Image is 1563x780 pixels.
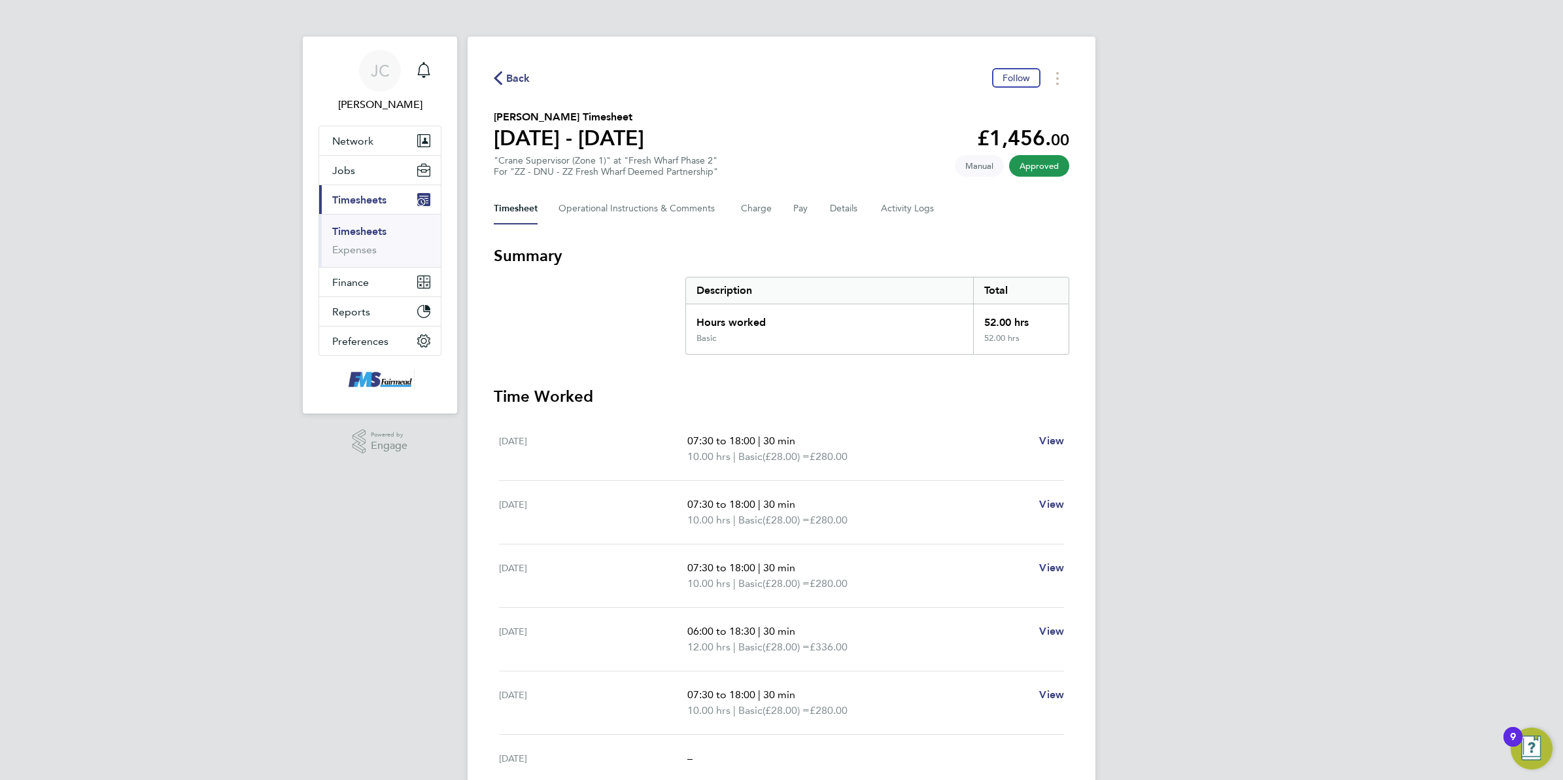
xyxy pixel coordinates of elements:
[738,703,763,718] span: Basic
[992,68,1040,88] button: Follow
[319,214,441,267] div: Timesheets
[733,514,736,526] span: |
[763,577,810,590] span: (£28.00) =
[319,156,441,185] button: Jobs
[738,576,763,592] span: Basic
[733,577,736,590] span: |
[763,498,795,510] span: 30 min
[687,577,730,590] span: 10.00 hrs
[332,194,386,206] span: Timesheets
[763,625,795,637] span: 30 min
[499,433,687,465] div: [DATE]
[687,498,755,510] span: 07:30 to 18:00
[332,243,377,256] a: Expenses
[494,155,718,177] div: "Crane Supervisor (Zone 1)" at "Fresh Wharf Phase 2"
[558,193,720,224] button: Operational Instructions & Comments
[758,688,761,701] span: |
[303,37,457,414] nav: Main navigation
[687,688,755,701] span: 07:30 to 18:00
[1510,737,1516,754] div: 9
[758,625,761,637] span: |
[973,304,1069,333] div: 52.00 hrs
[506,71,530,86] span: Back
[763,434,795,447] span: 30 min
[758,434,761,447] span: |
[332,225,386,238] a: Timesheets
[1039,560,1064,576] a: View
[810,577,848,590] span: £280.00
[687,704,730,717] span: 10.00 hrs
[763,704,810,717] span: (£28.00) =
[687,625,755,637] span: 06:00 to 18:30
[345,369,415,390] img: f-mead-logo-retina.png
[1039,625,1064,637] span: View
[494,109,644,125] h2: [PERSON_NAME] Timesheet
[687,752,693,764] span: –
[733,641,736,653] span: |
[332,164,355,177] span: Jobs
[810,514,848,526] span: £280.00
[499,624,687,655] div: [DATE]
[499,497,687,528] div: [DATE]
[696,333,716,344] div: Basic
[793,193,809,224] button: Pay
[1511,728,1553,770] button: Open Resource Center, 9 new notifications
[1051,130,1069,149] span: 00
[738,639,763,655] span: Basic
[1039,561,1064,574] span: View
[758,561,761,574] span: |
[1039,498,1064,510] span: View
[371,62,390,79] span: JC
[763,561,795,574] span: 30 min
[763,688,795,701] span: 30 min
[738,449,763,465] span: Basic
[685,277,1069,355] div: Summary
[1039,688,1064,701] span: View
[686,277,973,304] div: Description
[352,429,408,454] a: Powered byEngage
[733,704,736,717] span: |
[318,97,441,113] span: Joanne Conway
[763,450,810,463] span: (£28.00) =
[494,386,1069,407] h3: Time Worked
[977,126,1069,151] app-decimal: £1,456.
[733,450,736,463] span: |
[499,687,687,718] div: [DATE]
[319,185,441,214] button: Timesheets
[741,193,772,224] button: Charge
[319,126,441,155] button: Network
[494,125,644,151] h1: [DATE] - [DATE]
[687,641,730,653] span: 12.00 hrs
[810,641,848,653] span: £336.00
[830,193,860,224] button: Details
[371,440,407,452] span: Engage
[319,327,441,355] button: Preferences
[499,751,687,766] div: [DATE]
[1009,155,1069,177] span: This timesheet has been approved.
[687,514,730,526] span: 10.00 hrs
[955,155,1004,177] span: This timesheet was manually created.
[1046,68,1069,88] button: Timesheets Menu
[318,369,441,390] a: Go to home page
[1039,434,1064,447] span: View
[318,50,441,113] a: JC[PERSON_NAME]
[686,304,973,333] div: Hours worked
[687,450,730,463] span: 10.00 hrs
[1039,433,1064,449] a: View
[332,306,370,318] span: Reports
[738,512,763,528] span: Basic
[1039,497,1064,512] a: View
[881,193,936,224] button: Activity Logs
[319,297,441,326] button: Reports
[973,277,1069,304] div: Total
[687,434,755,447] span: 07:30 to 18:00
[1039,687,1064,703] a: View
[973,333,1069,354] div: 52.00 hrs
[1003,72,1030,84] span: Follow
[332,135,373,147] span: Network
[810,450,848,463] span: £280.00
[332,335,388,347] span: Preferences
[332,276,369,289] span: Finance
[763,514,810,526] span: (£28.00) =
[494,245,1069,266] h3: Summary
